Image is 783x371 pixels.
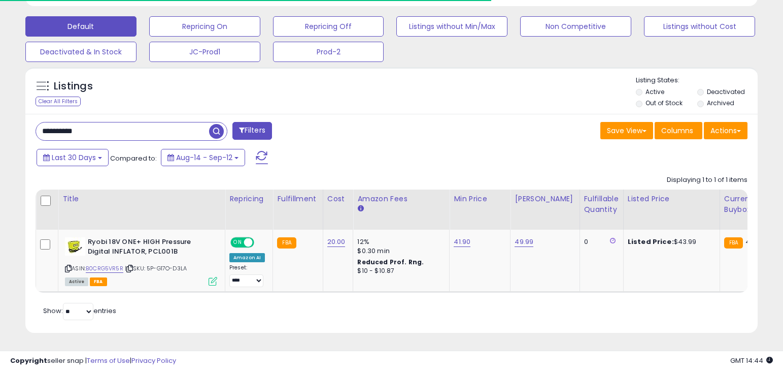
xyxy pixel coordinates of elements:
button: Deactivated & In Stock [25,42,137,62]
button: Filters [232,122,272,140]
b: Listed Price: [628,237,674,246]
div: Amazon Fees [357,194,445,204]
span: All listings currently available for purchase on Amazon [65,277,88,286]
div: Cost [327,194,349,204]
div: Current Buybox Price [724,194,776,215]
button: Actions [704,122,747,139]
button: Repricing On [149,16,260,37]
div: Fulfillment [277,194,318,204]
span: 43.9 [745,237,760,246]
div: $0.30 min [357,246,441,256]
button: Non Competitive [520,16,631,37]
b: Reduced Prof. Rng. [357,258,424,266]
button: JC-Prod1 [149,42,260,62]
small: FBA [277,237,296,249]
p: Listing States: [636,76,758,85]
div: Clear All Filters [36,97,81,106]
div: Preset: [229,264,265,287]
label: Out of Stock [645,99,683,107]
div: 0 [584,237,616,246]
span: FBA [90,277,107,286]
span: OFF [253,238,269,247]
div: Listed Price [628,194,716,204]
button: Listings without Min/Max [396,16,507,37]
div: $10 - $10.87 [357,267,441,275]
button: Listings without Cost [644,16,755,37]
div: 12% [357,237,441,246]
div: Fulfillable Quantity [584,194,619,215]
span: Aug-14 - Sep-12 [176,152,232,163]
a: Terms of Use [87,356,130,365]
button: Last 30 Days [37,149,109,166]
div: ASIN: [65,237,217,285]
div: Amazon AI [229,253,265,262]
h5: Listings [54,79,93,94]
small: FBA [724,237,743,249]
div: Displaying 1 to 1 of 1 items [667,175,747,185]
span: Columns [661,126,693,136]
label: Active [645,87,664,96]
button: Default [25,16,137,37]
small: Amazon Fees. [357,204,363,213]
b: Ryobi 18V ONE+ HIGH Pressure Digital INFLATOR, PCL001B [88,237,211,259]
span: Show: entries [43,306,116,316]
span: Last 30 Days [52,152,96,163]
div: seller snap | | [10,356,176,366]
div: Repricing [229,194,268,204]
button: Aug-14 - Sep-12 [161,149,245,166]
button: Repricing Off [273,16,384,37]
label: Deactivated [707,87,745,96]
a: B0CRG5VR5R [86,264,123,273]
span: 2025-10-14 14:44 GMT [730,356,773,365]
button: Columns [655,122,702,139]
img: 31XIcD3rO7L._SL40_.jpg [65,237,85,256]
span: ON [231,238,244,247]
a: 20.00 [327,237,346,247]
button: Save View [600,122,653,139]
div: [PERSON_NAME] [515,194,575,204]
button: Prod-2 [273,42,384,62]
strong: Copyright [10,356,47,365]
span: Compared to: [110,153,157,163]
div: Min Price [454,194,506,204]
div: Title [62,194,221,204]
div: $43.99 [628,237,712,246]
a: Privacy Policy [131,356,176,365]
label: Archived [707,99,734,107]
a: 49.99 [515,237,533,247]
span: | SKU: 5P-G17O-D3LA [125,264,187,272]
a: 41.90 [454,237,470,247]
